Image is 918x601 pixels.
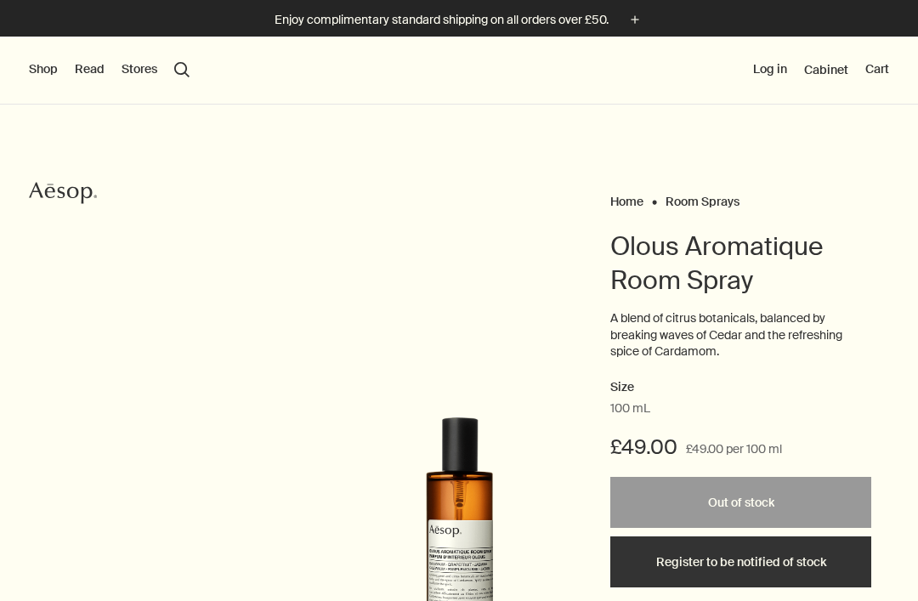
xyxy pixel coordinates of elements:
[610,536,871,587] button: Register to be notified of stock
[29,180,97,206] svg: Aesop
[29,37,190,105] nav: primary
[610,310,871,360] p: A blend of citrus botanicals, balanced by breaking waves of Cedar and the refreshing spice of Car...
[753,37,889,105] nav: supplementary
[275,10,644,30] button: Enjoy complimentary standard shipping on all orders over £50.
[610,230,871,298] h1: Olous Aromatique Room Spray
[29,61,58,78] button: Shop
[122,61,157,78] button: Stores
[610,477,871,528] button: Out of stock - £49.00
[610,434,677,461] span: £49.00
[666,194,739,201] a: Room Sprays
[610,400,650,417] span: 100 mL
[804,62,848,77] a: Cabinet
[610,194,643,201] a: Home
[865,61,889,78] button: Cart
[275,11,609,29] p: Enjoy complimentary standard shipping on all orders over £50.
[75,61,105,78] button: Read
[753,61,787,78] button: Log in
[610,377,871,398] h2: Size
[686,439,782,460] span: £49.00 per 100 ml
[174,62,190,77] button: Open search
[25,176,101,214] a: Aesop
